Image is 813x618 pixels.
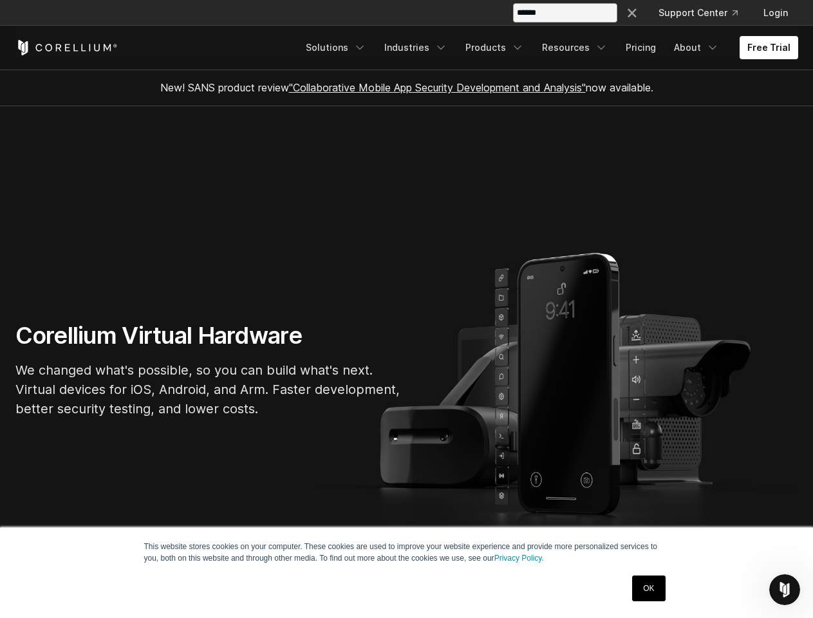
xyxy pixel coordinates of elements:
[610,1,798,24] div: Navigation Menu
[740,36,798,59] a: Free Trial
[618,36,664,59] a: Pricing
[753,1,798,24] a: Login
[144,541,669,564] p: This website stores cookies on your computer. These cookies are used to improve your website expe...
[666,36,727,59] a: About
[15,40,118,55] a: Corellium Home
[298,36,374,59] a: Solutions
[160,81,653,94] span: New! SANS product review now available.
[534,36,615,59] a: Resources
[626,2,639,21] div: ×
[632,576,665,601] a: OK
[494,554,544,563] a: Privacy Policy.
[15,360,402,418] p: We changed what's possible, so you can build what's next. Virtual devices for iOS, Android, and A...
[620,1,643,24] button: Search
[769,574,800,605] iframe: Intercom live chat
[289,81,586,94] a: "Collaborative Mobile App Security Development and Analysis"
[458,36,532,59] a: Products
[15,321,402,350] h1: Corellium Virtual Hardware
[648,1,748,24] a: Support Center
[298,36,798,59] div: Navigation Menu
[377,36,455,59] a: Industries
